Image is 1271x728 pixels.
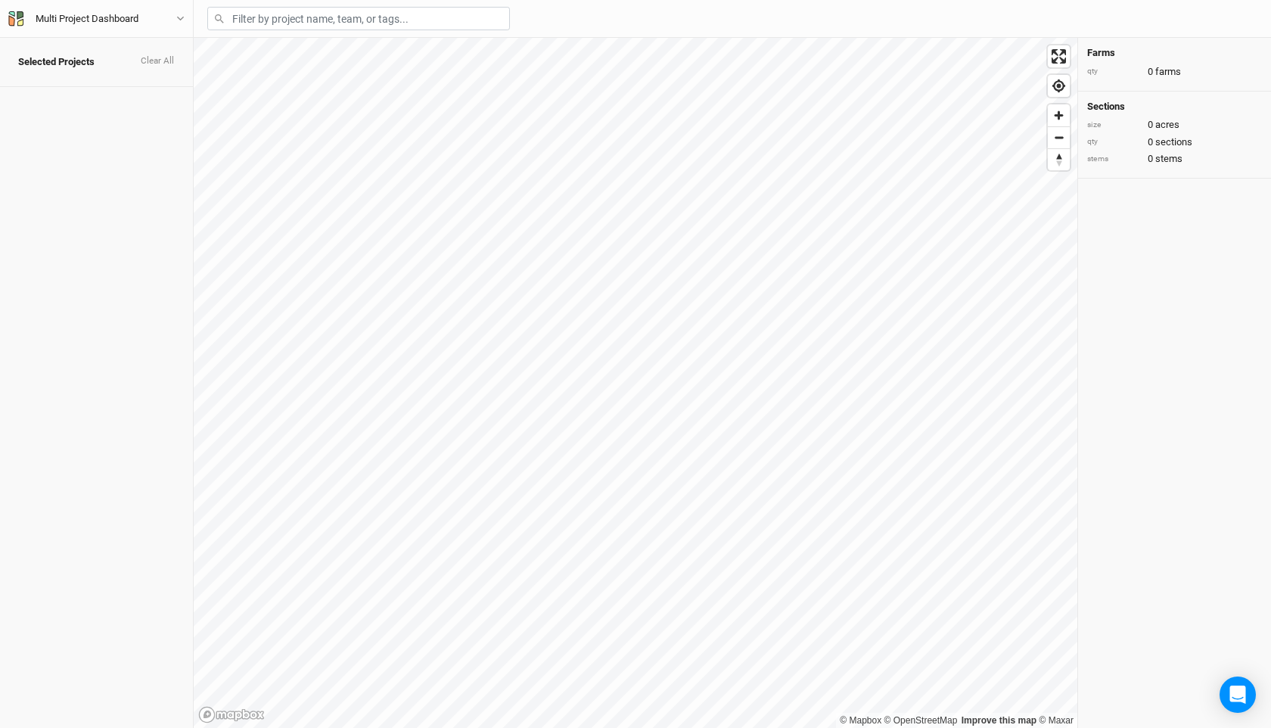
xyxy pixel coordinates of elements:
[1087,66,1140,77] div: qty
[1087,101,1262,113] h4: Sections
[1048,148,1070,170] button: Reset bearing to north
[1220,677,1256,713] div: Open Intercom Messenger
[36,11,138,26] div: Multi Project Dashboard
[140,56,175,67] button: Clear All
[1048,126,1070,148] button: Zoom out
[1048,45,1070,67] button: Enter fullscreen
[198,706,265,723] a: Mapbox logo
[1087,65,1262,79] div: 0 farms
[1039,715,1074,726] a: Maxar
[1048,75,1070,97] button: Find my location
[194,38,1077,728] canvas: Map
[1048,127,1070,148] span: Zoom out
[1087,120,1140,131] div: size
[1087,136,1140,148] div: qty
[1087,154,1140,165] div: stems
[1048,104,1070,126] button: Zoom in
[840,715,881,726] a: Mapbox
[884,715,958,726] a: OpenStreetMap
[18,56,95,68] span: Selected Projects
[1155,118,1179,132] span: acres
[1087,135,1262,149] div: 0 sections
[962,715,1036,726] a: Improve this map
[1087,118,1262,132] div: 0
[8,11,185,27] button: Multi Project Dashboard
[207,7,510,30] input: Filter by project name, team, or tags...
[1048,149,1070,170] span: Reset bearing to north
[1087,47,1262,59] h4: Farms
[1087,152,1262,166] div: 0 stems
